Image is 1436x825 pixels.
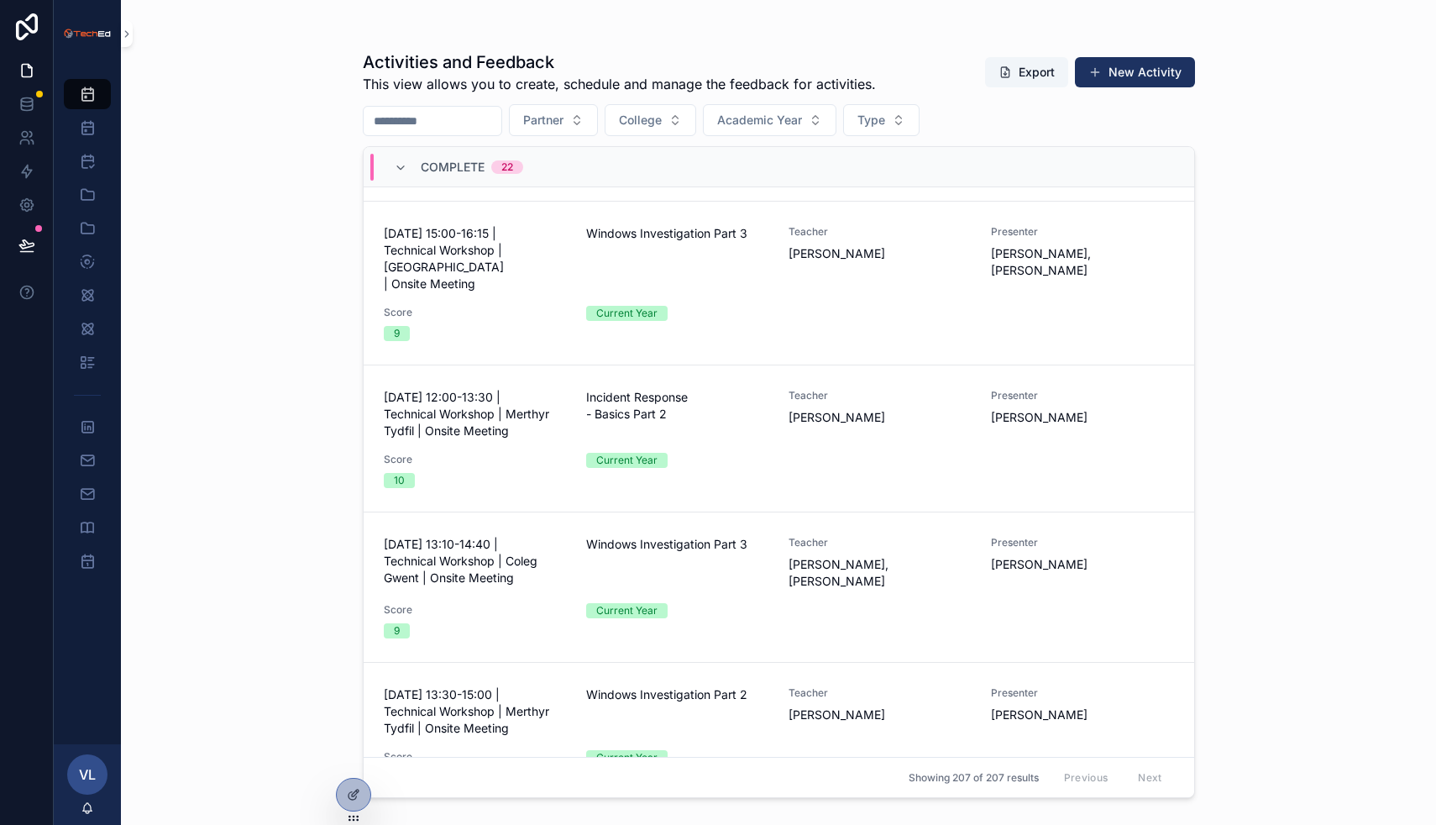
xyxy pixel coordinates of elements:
[64,28,111,39] img: App logo
[586,389,768,423] span: Incident Response - Basics Part 2
[789,556,971,590] span: [PERSON_NAME], [PERSON_NAME]
[857,112,885,129] span: Type
[991,245,1173,279] span: [PERSON_NAME], [PERSON_NAME]
[384,389,566,439] span: [DATE] 12:00-13:30 | Technical Workshop | Merthyr Tydfil | Onsite Meeting
[789,686,971,700] span: Teacher
[717,112,802,129] span: Academic Year
[991,536,1173,549] span: Presenter
[991,556,1173,573] span: [PERSON_NAME]
[363,74,876,94] span: This view allows you to create, schedule and manage the feedback for activities.
[789,536,971,549] span: Teacher
[596,306,658,321] div: Current Year
[364,663,1194,810] a: [DATE] 13:30-15:00 | Technical Workshop | Merthyr Tydfil | Onsite MeetingWindows Investigation Pa...
[619,112,662,129] span: College
[596,453,658,468] div: Current Year
[54,67,121,598] div: scrollable content
[605,104,696,136] button: Select Button
[363,50,876,74] h1: Activities and Feedback
[985,57,1068,87] button: Export
[384,225,566,292] span: [DATE] 15:00-16:15 | Technical Workshop | [GEOGRAPHIC_DATA] | Onsite Meeting
[501,160,513,174] div: 22
[596,603,658,618] div: Current Year
[991,389,1173,402] span: Presenter
[364,512,1194,663] a: [DATE] 13:10-14:40 | Technical Workshop | Coleg Gwent | Onsite MeetingWindows Investigation Part ...
[703,104,836,136] button: Select Button
[421,159,485,176] span: Complete
[509,104,598,136] button: Select Button
[523,112,563,129] span: Partner
[789,245,971,262] span: [PERSON_NAME]
[991,686,1173,700] span: Presenter
[909,771,1039,785] span: Showing 207 of 207 results
[79,765,96,785] span: VL
[384,750,566,764] span: Score
[586,225,768,242] span: Windows Investigation Part 3
[384,453,566,466] span: Score
[586,686,768,703] span: Windows Investigation Part 2
[384,686,566,737] span: [DATE] 13:30-15:00 | Technical Workshop | Merthyr Tydfil | Onsite Meeting
[364,365,1194,512] a: [DATE] 12:00-13:30 | Technical Workshop | Merthyr Tydfil | Onsite MeetingIncident Response - Basi...
[991,707,1173,723] span: [PERSON_NAME]
[789,409,971,426] span: [PERSON_NAME]
[394,623,400,638] div: 9
[384,306,566,319] span: Score
[384,603,566,617] span: Score
[586,536,768,553] span: Windows Investigation Part 3
[394,473,405,488] div: 10
[991,225,1173,239] span: Presenter
[991,409,1173,426] span: [PERSON_NAME]
[843,104,920,136] button: Select Button
[384,536,566,586] span: [DATE] 13:10-14:40 | Technical Workshop | Coleg Gwent | Onsite Meeting
[789,707,971,723] span: [PERSON_NAME]
[596,750,658,765] div: Current Year
[789,225,971,239] span: Teacher
[394,326,400,341] div: 9
[1075,57,1195,87] button: New Activity
[364,202,1194,365] a: [DATE] 15:00-16:15 | Technical Workshop | [GEOGRAPHIC_DATA] | Onsite MeetingWindows Investigation...
[789,389,971,402] span: Teacher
